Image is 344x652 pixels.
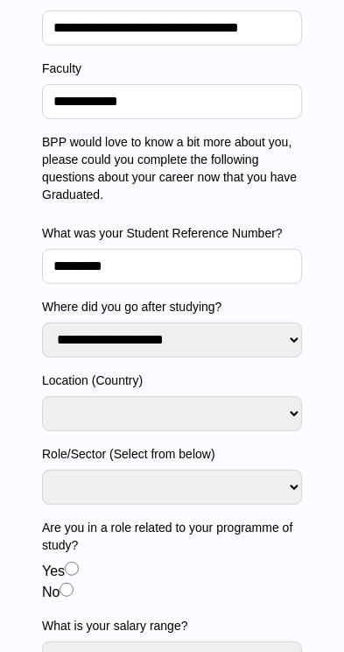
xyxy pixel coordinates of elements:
label: Faculty [42,60,302,77]
label: Where did you go after studying? [42,298,302,315]
label: What is your salary range? [42,617,302,634]
label: Are you in a role related to your programme of study? [42,519,302,554]
label: Role/Sector (Select from below) [42,445,302,463]
label: Location (Country) [42,372,302,389]
label: What was your Student Reference Number? [42,224,302,242]
label: Yes [42,563,65,578]
label: No [42,585,60,599]
label: BPP would love to know a bit more about you, please could you complete the following questions ab... [42,133,302,203]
